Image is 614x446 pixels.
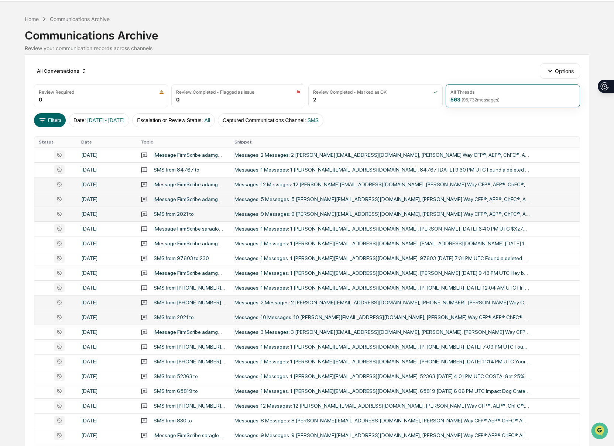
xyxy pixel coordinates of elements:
button: Options [540,63,580,78]
div: iMessage FirmScribe adamgwsa.uss Conversation with [PERSON_NAME] 1 Message [154,270,226,276]
div: Messages: 1 Messages: 1 [PERSON_NAME][EMAIL_ADDRESS][DOMAIN_NAME], [PHONE_NUMBER] [DATE] 11:14 PM... [234,359,530,364]
div: Messages: 9 Messages: 9 [PERSON_NAME][EMAIL_ADDRESS][DOMAIN_NAME], [PERSON_NAME] Way CFP®, AEP®, ... [234,211,530,217]
div: Review Completed - Flagged as Issue [176,89,254,95]
div: SMS from 84767 to [154,167,199,173]
div: Messages: 1 Messages: 1 [PERSON_NAME][EMAIL_ADDRESS][DOMAIN_NAME], 84767 [DATE] 9:30 PM UTC Found... [234,167,530,173]
span: SMS [308,117,319,123]
div: SMS from 830 to [154,418,192,423]
div: [DATE] [81,196,132,202]
div: SMS from 52363 to [154,373,198,379]
span: Attestations [61,93,92,100]
div: iMessage FirmScribe adamgwsa.uss Conversation with [DOMAIN_NAME] 1 Message [154,241,226,246]
span: Preclearance [15,93,48,100]
div: SMS from 2021 to [154,211,194,217]
div: [DATE] [81,255,132,261]
div: iMessage FirmScribe adamgwsa.uss Conversation with [PERSON_NAME] and [PERSON_NAME] CFP AEP ChFC A... [154,329,226,335]
div: [DATE] [81,226,132,232]
img: 1746055101610-c473b297-6a78-478c-a979-82029cc54cd1 [7,56,21,70]
iframe: Open customer support [590,422,610,442]
div: [DATE] [81,329,132,335]
span: All [204,117,210,123]
div: [DATE] [81,314,132,320]
div: SMS from [PHONE_NUMBER] to [154,359,226,364]
div: [DATE] [81,241,132,246]
div: [DATE] [81,152,132,158]
a: 🔎Data Lookup [4,104,49,117]
div: We're available if you need us! [25,64,93,70]
div: [DATE] [81,418,132,423]
div: Messages: 1 Messages: 1 [PERSON_NAME][EMAIL_ADDRESS][DOMAIN_NAME], [EMAIL_ADDRESS][DOMAIN_NAME] [... [234,241,530,246]
div: SMS from 97603 to 230 [154,255,209,261]
div: 0 [176,96,179,103]
div: SMS from [PHONE_NUMBER] to [154,285,226,291]
div: [DATE] [81,181,132,187]
span: Data Lookup [15,107,47,114]
div: iMessage FirmScribe saraglobalwealthstrategies.ios Conversation with [PERSON_NAME] 1 Message [154,226,226,232]
div: 2 [313,96,316,103]
div: Messages: 12 Messages: 12 [PERSON_NAME][EMAIL_ADDRESS][DOMAIN_NAME], [PERSON_NAME] Way CFP®, AEP®... [234,403,530,409]
div: SMS from [PHONE_NUMBER] to 12132205006 [154,403,226,409]
div: Messages: 9 Messages: 9 [PERSON_NAME][EMAIL_ADDRESS][DOMAIN_NAME], [PERSON_NAME] Way CFP® AEP® Ch... [234,432,530,438]
div: All Threads [450,89,474,95]
div: Home [25,16,39,22]
div: [DATE] [81,270,132,276]
span: [DATE] - [DATE] [88,117,125,123]
div: [DATE] [81,211,132,217]
button: Start new chat [126,59,134,68]
div: Messages: 12 Messages: 12 [PERSON_NAME][EMAIL_ADDRESS][DOMAIN_NAME], [PERSON_NAME] Way CFP®, AEP®... [234,181,530,187]
div: Messages: 1 Messages: 1 [PERSON_NAME][EMAIL_ADDRESS][DOMAIN_NAME], [PHONE_NUMBER] [DATE] 7:09 PM ... [234,344,530,350]
a: Powered byPylon [52,125,89,131]
div: [DATE] [81,344,132,350]
button: Escalation or Review Status:All [132,113,215,127]
span: Pylon [73,125,89,131]
div: 🗄️ [54,94,59,100]
p: How can we help? [7,15,134,27]
div: Messages: 2 Messages: 2 [PERSON_NAME][EMAIL_ADDRESS][DOMAIN_NAME], [PHONE_NUMBER], [PERSON_NAME] ... [234,300,530,305]
div: Review Completed - Marked as OK [313,89,387,95]
div: iMessage FirmScribe adamgwsa.uss Conversation with [PERSON_NAME] Way CFP AEP ChFC AIF CLU CLTC an... [154,152,226,158]
div: [DATE] [81,432,132,438]
a: 🖐️Preclearance [4,90,51,103]
div: Messages: 1 Messages: 1 [PERSON_NAME][EMAIL_ADDRESS][DOMAIN_NAME], 97603 [DATE] 7:31 PM UTC Found... [234,255,530,261]
a: 🗄️Attestations [51,90,95,103]
div: Communications Archive [50,16,110,22]
div: Messages: 1 Messages: 1 [PERSON_NAME][EMAIL_ADDRESS][DOMAIN_NAME], 52363 [DATE] 4:01 PM UTC COSTA... [234,373,530,379]
img: icon [296,90,301,94]
div: iMessage FirmScribe adamgwsa.uss Conversation with [PERSON_NAME] Way CFP AEP ChFC AIF CLU CLTC an... [154,196,226,202]
th: Status [34,136,77,148]
div: [DATE] [81,359,132,364]
div: iMessage FirmScribe adamgwsa.uss Conversation with [PERSON_NAME] Way CFP AEP ChFC AIF CLU CLTC an... [154,181,226,187]
div: Messages: 5 Messages: 5 [PERSON_NAME][EMAIL_ADDRESS][DOMAIN_NAME], [PERSON_NAME] Way CFP®, AEP®, ... [234,196,530,202]
div: Review your communication records across channels [25,45,590,51]
th: Topic [136,136,230,148]
div: 🔎 [7,108,13,114]
div: [DATE] [81,167,132,173]
span: ( 95,732 messages) [462,97,500,103]
div: 🖐️ [7,94,13,100]
img: icon [159,90,164,94]
th: Snippet [230,136,580,148]
button: Filters [34,113,66,127]
div: Communications Archive [25,23,590,42]
th: Date [77,136,136,148]
div: Messages: 1 Messages: 1 [PERSON_NAME][EMAIL_ADDRESS][DOMAIN_NAME], [PHONE_NUMBER] [DATE] 12:04 AM... [234,285,530,291]
div: SMS from 65819 to [154,388,198,394]
img: icon [433,90,438,94]
div: SMS from [PHONE_NUMBER] to [154,344,226,350]
div: 563 [450,96,500,103]
div: 0 [39,96,42,103]
div: [DATE] [81,373,132,379]
div: Messages: 1 Messages: 1 [PERSON_NAME][EMAIL_ADDRESS][DOMAIN_NAME], 65819 [DATE] 6:06 PM UTC Impac... [234,388,530,394]
button: Date:[DATE] - [DATE] [69,113,129,127]
div: [DATE] [81,300,132,305]
div: [DATE] [81,388,132,394]
div: Messages: 1 Messages: 1 [PERSON_NAME][EMAIL_ADDRESS][DOMAIN_NAME], [PERSON_NAME] [DATE] 6:40 PM U... [234,226,530,232]
div: [DATE] [81,285,132,291]
div: Messages: 1 Messages: 1 [PERSON_NAME][EMAIL_ADDRESS][DOMAIN_NAME], [PERSON_NAME] [DATE] 9:43 PM U... [234,270,530,276]
div: Messages: 2 Messages: 2 [PERSON_NAME][EMAIL_ADDRESS][DOMAIN_NAME], [PERSON_NAME] Way CFP®, AEP®, ... [234,152,530,158]
div: SMS from [PHONE_NUMBER] to [154,300,226,305]
div: iMessage FirmScribe saraglobalwealthstrategies.ios Conversation with [PERSON_NAME] CFP AEP ChFC A... [154,432,226,438]
div: All Conversations [34,65,90,77]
